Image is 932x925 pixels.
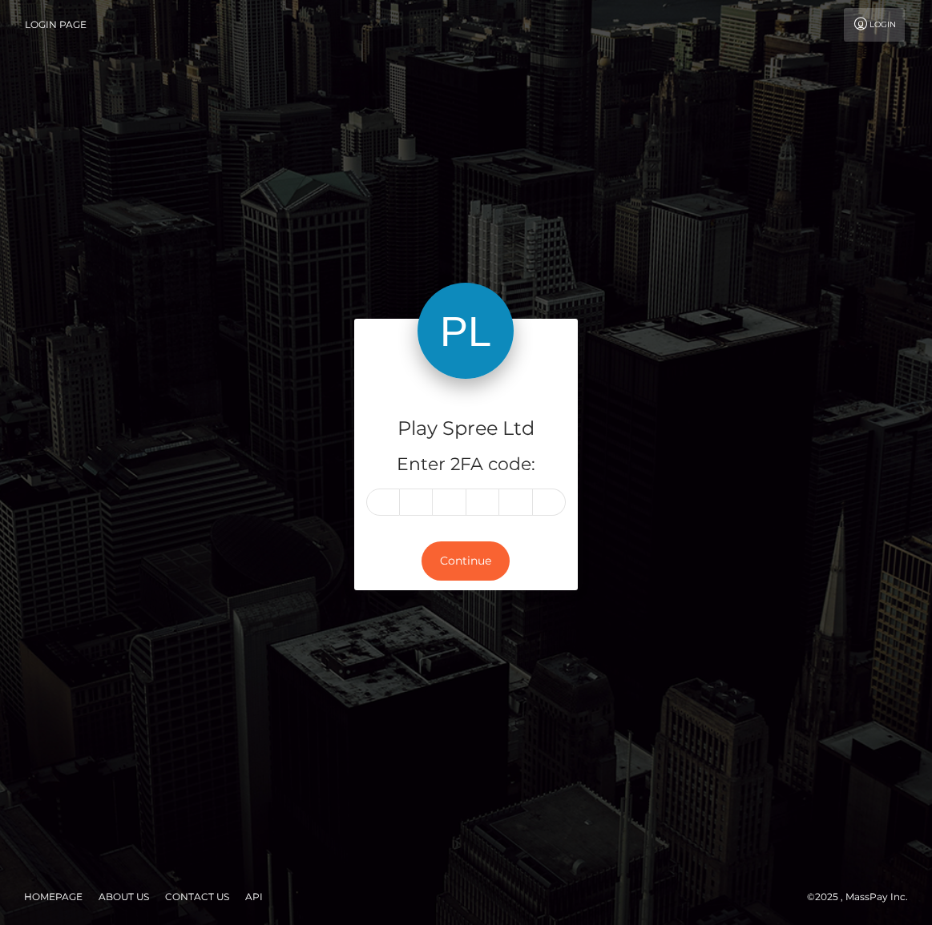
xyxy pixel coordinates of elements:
[844,8,905,42] a: Login
[422,541,510,581] button: Continue
[366,415,567,443] h4: Play Spree Ltd
[418,283,514,379] img: Play Spree Ltd
[366,452,567,477] h5: Enter 2FA code:
[18,884,89,909] a: Homepage
[807,888,920,906] div: © 2025 , MassPay Inc.
[159,884,236,909] a: Contact Us
[239,884,269,909] a: API
[25,8,87,42] a: Login Page
[92,884,155,909] a: About Us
